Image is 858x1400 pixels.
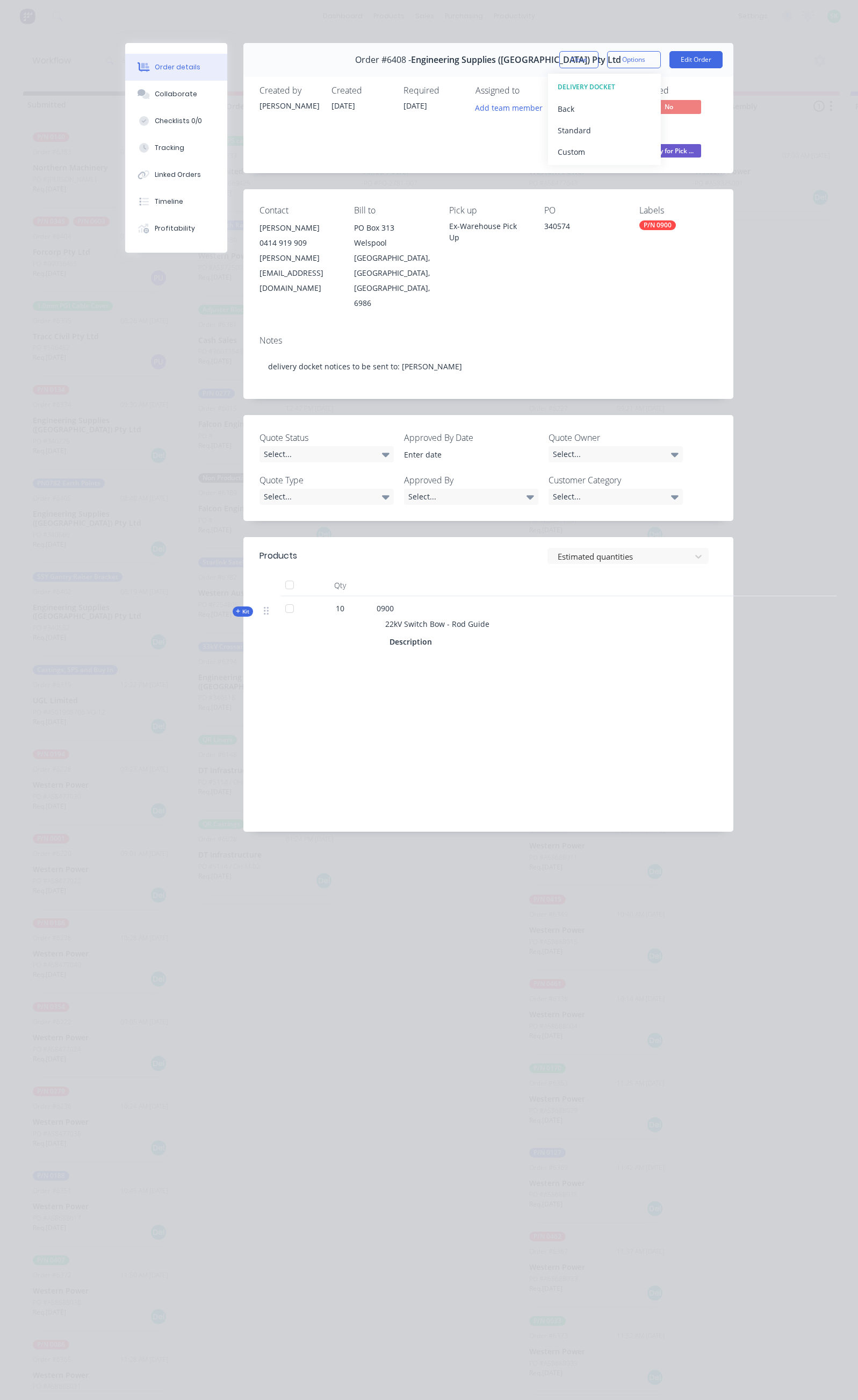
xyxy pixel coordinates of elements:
[155,170,201,180] div: Linked Orders
[336,603,344,614] span: 10
[607,51,661,68] button: Options
[125,54,227,81] button: Order details
[544,220,622,235] div: 340574
[637,144,701,160] button: Ready for Pick ...
[544,205,622,216] div: PO
[259,446,394,462] div: Select...
[669,51,723,68] button: Edit Order
[259,205,337,216] div: Contact
[259,220,337,235] div: [PERSON_NAME]
[259,474,394,487] label: Quote Type
[259,335,717,346] div: Notes
[411,55,621,65] span: Engineering Supplies ([GEOGRAPHIC_DATA]) Pty Ltd
[259,85,319,96] div: Created by
[354,205,432,216] div: Bill to
[449,205,527,216] div: Pick up
[549,489,683,505] div: Select...
[449,220,527,243] div: Ex-Warehouse Pick Up
[155,143,184,153] div: Tracking
[155,197,183,206] div: Timeline
[308,575,372,596] div: Qty
[259,549,297,562] div: Products
[259,100,319,111] div: [PERSON_NAME]
[637,144,701,158] span: Ready for Pick ...
[155,89,197,99] div: Collaborate
[637,130,717,140] div: Status
[354,220,432,311] div: PO Box 313Welspool [GEOGRAPHIC_DATA], [GEOGRAPHIC_DATA], [GEOGRAPHIC_DATA], 6986
[549,446,683,462] div: Select...
[637,85,717,96] div: Invoiced
[390,634,436,649] div: Description
[559,51,599,68] button: Close
[259,220,337,296] div: [PERSON_NAME]0414 919 909[PERSON_NAME][EMAIL_ADDRESS][DOMAIN_NAME]
[404,489,538,505] div: Select...
[354,235,432,311] div: Welspool [GEOGRAPHIC_DATA], [GEOGRAPHIC_DATA], [GEOGRAPHIC_DATA], 6986
[475,85,583,96] div: Assigned to
[259,489,394,505] div: Select...
[475,100,549,115] button: Add team member
[639,205,717,216] div: Labels
[259,431,394,444] label: Quote Status
[125,108,227,134] button: Checklists 0/0
[125,161,227,188] button: Linked Orders
[259,235,337,251] div: 0414 919 909
[125,215,227,242] button: Profitability
[125,134,227,161] button: Tracking
[385,619,489,629] span: 22kV Switch Bow - Rod Guide
[331,85,391,96] div: Created
[259,251,337,296] div: [PERSON_NAME][EMAIL_ADDRESS][DOMAIN_NAME]
[469,100,548,115] button: Add team member
[558,101,651,117] div: Back
[558,123,651,138] div: Standard
[355,55,411,65] span: Order #6408 -
[558,80,651,94] div: DELIVERY DOCKET
[236,608,250,616] span: Kit
[639,220,676,230] div: P/N 0900
[125,81,227,108] button: Collaborate
[549,431,683,444] label: Quote Owner
[155,116,202,126] div: Checklists 0/0
[331,101,355,111] span: [DATE]
[377,603,394,613] span: 0900
[155,224,195,233] div: Profitability
[558,144,651,160] div: Custom
[125,188,227,215] button: Timeline
[354,220,432,235] div: PO Box 313
[404,431,538,444] label: Approved By Date
[403,101,427,111] span: [DATE]
[549,474,683,487] label: Customer Category
[259,350,717,383] div: delivery docket notices to be sent to: [PERSON_NAME]
[396,447,530,463] input: Enter date
[403,85,463,96] div: Required
[233,606,253,617] button: Kit
[404,474,538,487] label: Approved By
[637,100,701,113] span: No
[155,62,200,72] div: Order details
